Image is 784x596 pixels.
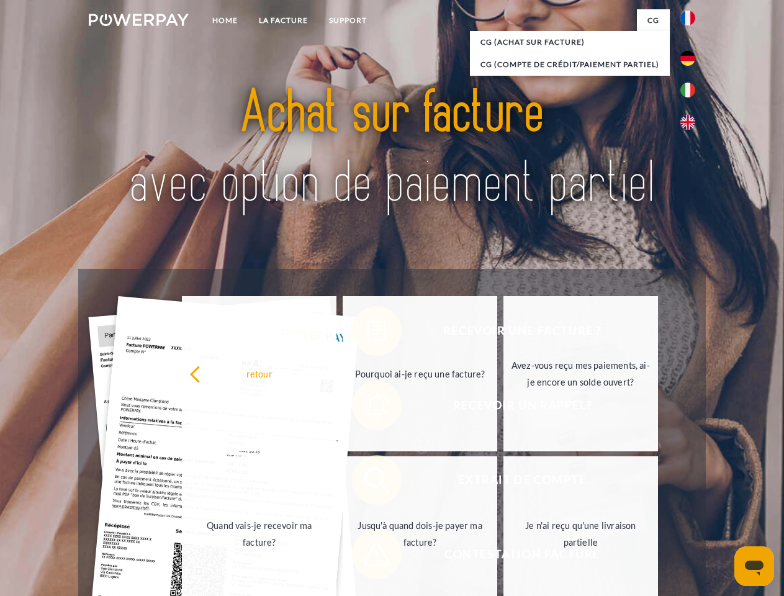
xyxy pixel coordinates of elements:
[119,60,665,238] img: title-powerpay_fr.svg
[680,115,695,130] img: en
[470,53,670,76] a: CG (Compte de crédit/paiement partiel)
[89,14,189,26] img: logo-powerpay-white.svg
[189,517,329,551] div: Quand vais-je recevoir ma facture?
[350,517,490,551] div: Jusqu'à quand dois-je payer ma facture?
[680,11,695,25] img: fr
[503,296,658,451] a: Avez-vous reçu mes paiements, ai-je encore un solde ouvert?
[189,365,329,382] div: retour
[318,9,377,32] a: Support
[202,9,248,32] a: Home
[511,357,651,391] div: Avez-vous reçu mes paiements, ai-je encore un solde ouvert?
[248,9,318,32] a: LA FACTURE
[680,83,695,97] img: it
[680,51,695,66] img: de
[470,31,670,53] a: CG (achat sur facture)
[511,517,651,551] div: Je n'ai reçu qu'une livraison partielle
[734,546,774,586] iframe: Bouton de lancement de la fenêtre de messagerie
[637,9,670,32] a: CG
[350,365,490,382] div: Pourquoi ai-je reçu une facture?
